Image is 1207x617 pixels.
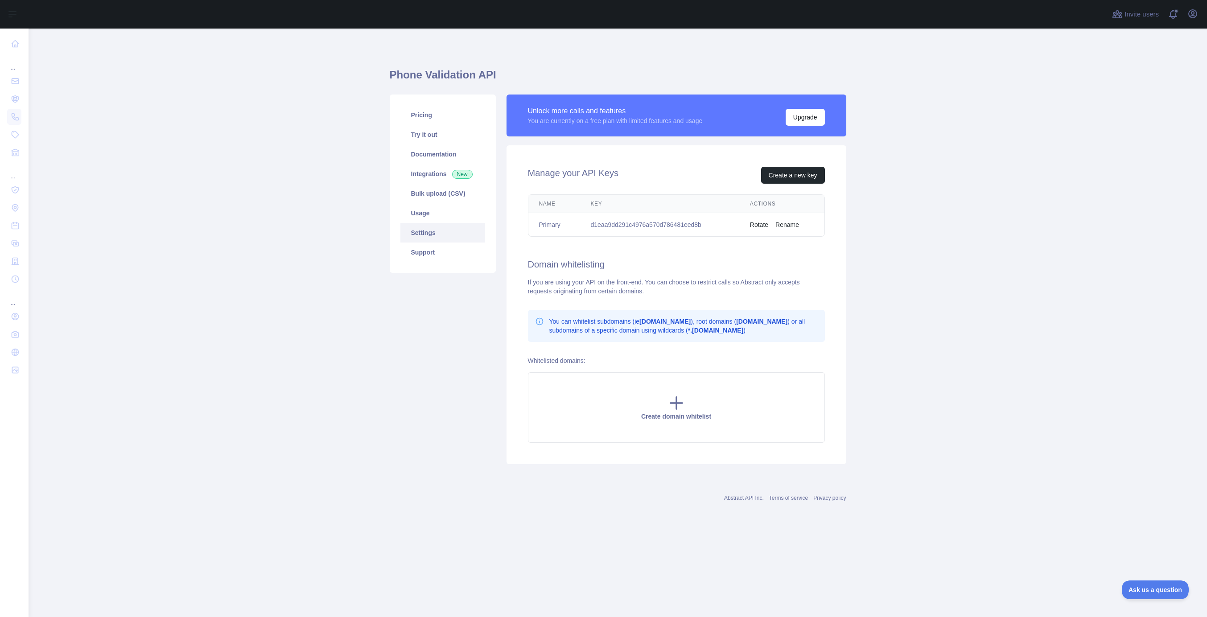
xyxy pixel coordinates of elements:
[641,413,711,420] span: Create domain whitelist
[400,125,485,144] a: Try it out
[400,144,485,164] a: Documentation
[786,109,825,126] button: Upgrade
[400,164,485,184] a: Integrations New
[813,495,846,501] a: Privacy policy
[775,220,799,229] button: Rename
[7,53,21,71] div: ...
[528,116,703,125] div: You are currently on a free plan with limited features and usage
[1122,580,1189,599] iframe: Toggle Customer Support
[528,258,825,271] h2: Domain whitelisting
[1110,7,1161,21] button: Invite users
[639,318,691,325] b: [DOMAIN_NAME]
[452,170,473,179] span: New
[528,106,703,116] div: Unlock more calls and features
[528,278,825,296] div: If you are using your API on the front-end. You can choose to restrict calls so Abstract only acc...
[739,195,824,213] th: Actions
[400,203,485,223] a: Usage
[390,68,846,89] h1: Phone Validation API
[736,318,787,325] b: [DOMAIN_NAME]
[400,223,485,243] a: Settings
[400,105,485,125] a: Pricing
[7,162,21,180] div: ...
[400,243,485,262] a: Support
[528,195,580,213] th: Name
[528,357,585,364] label: Whitelisted domains:
[1125,9,1159,20] span: Invite users
[549,317,818,335] p: You can whitelist subdomains (ie ), root domains ( ) or all subdomains of a specific domain using...
[580,213,739,237] td: d1eaa9dd291c4976a570d786481eed8b
[688,327,743,334] b: *.[DOMAIN_NAME]
[528,213,580,237] td: Primary
[750,220,768,229] button: Rotate
[769,495,808,501] a: Terms of service
[528,167,618,184] h2: Manage your API Keys
[400,184,485,203] a: Bulk upload (CSV)
[724,495,764,501] a: Abstract API Inc.
[580,195,739,213] th: Key
[7,289,21,307] div: ...
[761,167,825,184] button: Create a new key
